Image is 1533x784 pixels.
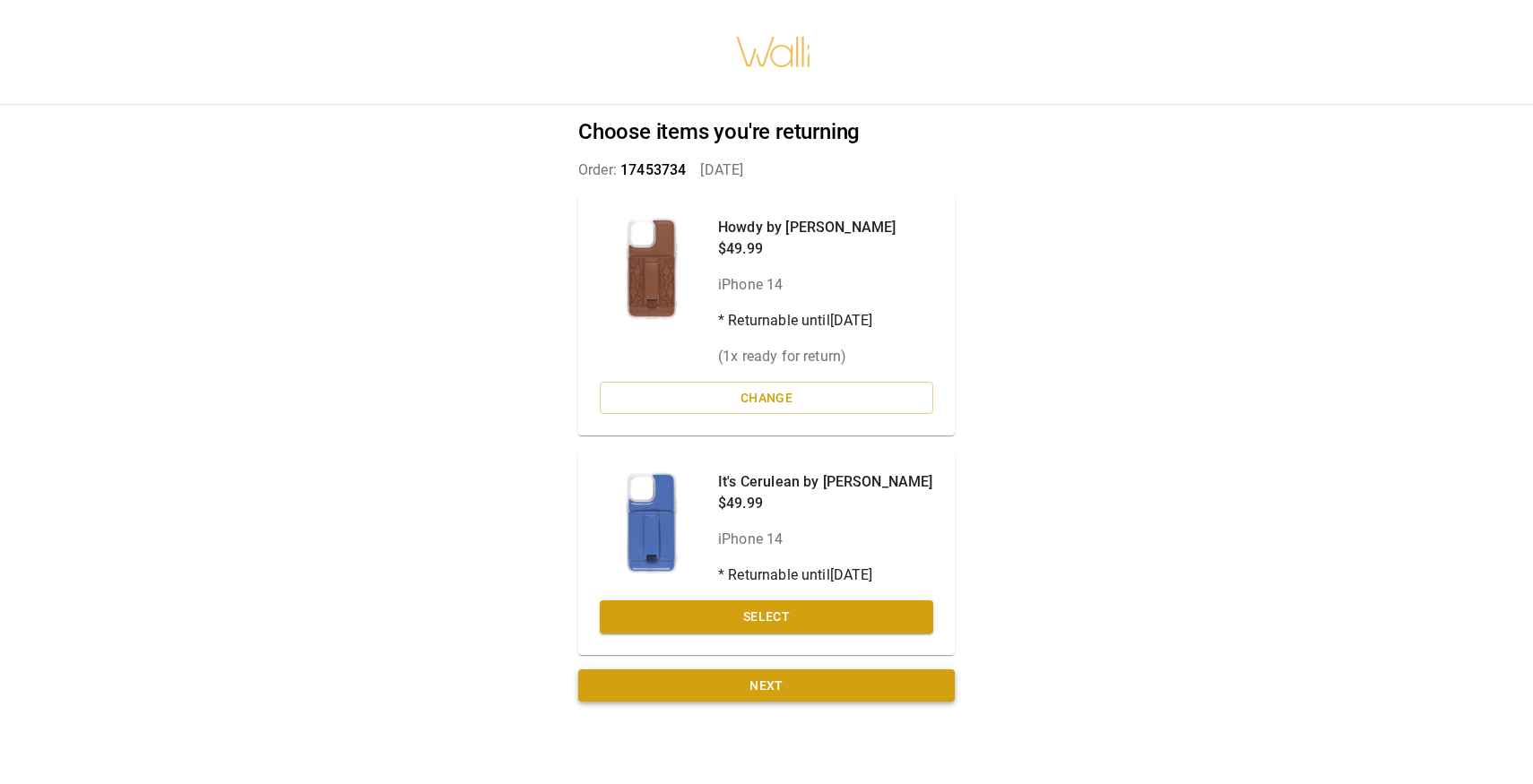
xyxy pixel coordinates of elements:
[718,274,896,296] p: iPhone 14
[620,161,686,178] span: 17453734
[718,310,896,332] p: * Returnable until [DATE]
[600,382,933,415] button: Change
[718,529,933,550] p: iPhone 14
[718,238,896,260] p: $49.99
[578,119,955,145] h2: Choose items you're returning
[718,471,933,493] p: It's Cerulean by [PERSON_NAME]
[735,13,812,90] img: walli-inc.myshopify.com
[718,493,933,514] p: $49.99
[600,600,933,633] button: Select
[718,346,896,367] p: ( 1 x ready for return)
[718,217,896,238] p: Howdy by [PERSON_NAME]
[578,669,955,702] button: Next
[578,159,955,181] p: Order: [DATE]
[718,564,933,586] p: * Returnable until [DATE]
